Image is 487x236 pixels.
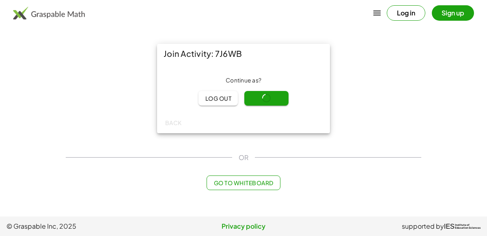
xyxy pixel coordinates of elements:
span: Go to Whiteboard [213,179,273,186]
span: © Graspable Inc, 2025 [6,221,164,231]
span: Log out [205,95,231,102]
a: IESInstitute ofEducation Sciences [444,221,481,231]
span: Institute of Education Sciences [455,224,481,230]
span: OR [239,153,248,162]
a: Privacy policy [164,221,322,231]
span: IES [444,223,455,230]
div: Join Activity: 7J6WB [157,44,330,63]
button: Go to Whiteboard [207,175,280,190]
button: Log in [387,5,425,21]
span: supported by [402,221,444,231]
div: Continue as ? [164,76,323,84]
button: Sign up [432,5,474,21]
button: Log out [198,91,238,106]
